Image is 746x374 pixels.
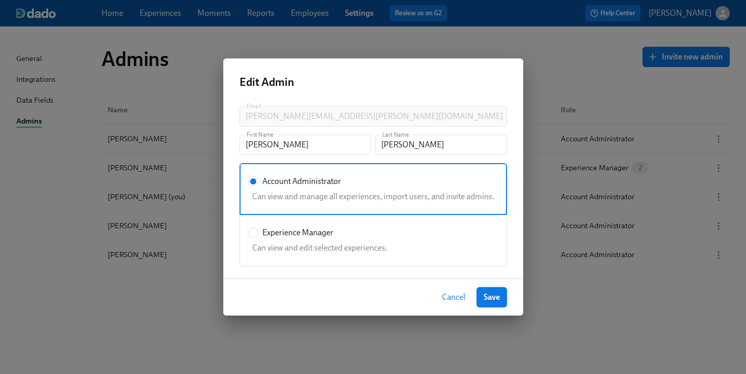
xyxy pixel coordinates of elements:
button: Save [477,287,507,307]
span: Cancel [442,292,465,302]
span: Account Administrator [262,176,341,187]
span: Experience Manager [262,227,333,238]
h2: Edit Admin [240,75,507,90]
div: Can view and edit selected experiences. [248,242,494,254]
button: Cancel [435,287,472,307]
div: Can view and manage all experiences, import users, and invite admins. [248,191,494,202]
span: Save [484,292,500,302]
